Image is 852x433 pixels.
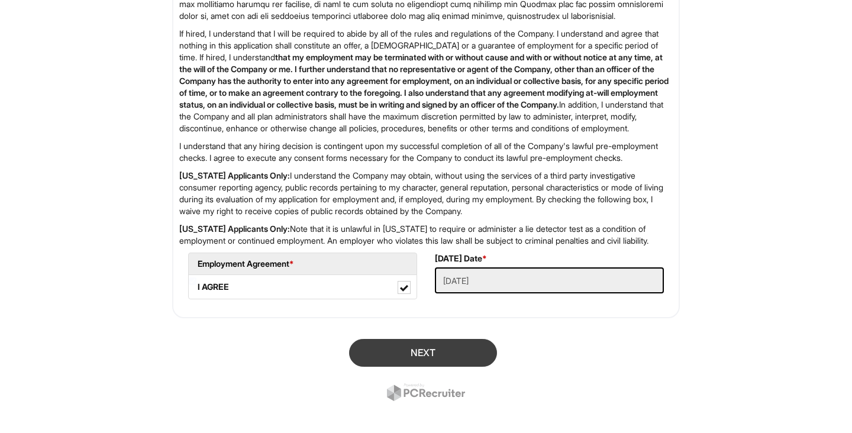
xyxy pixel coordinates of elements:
[179,223,673,247] p: Note that it is unlawful in [US_STATE] to require or administer a lie detector test as a conditio...
[179,170,673,217] p: I understand the Company may obtain, without using the services of a third party investigative co...
[435,253,487,264] label: [DATE] Date
[179,140,673,164] p: I understand that any hiring decision is contingent upon my successful completion of all of the C...
[435,267,664,293] input: Today's Date
[179,170,290,180] strong: [US_STATE] Applicants Only:
[179,224,290,234] strong: [US_STATE] Applicants Only:
[189,275,417,299] label: I AGREE
[179,28,673,134] p: If hired, I understand that I will be required to abide by all of the rules and regulations of th...
[349,339,497,367] button: Next
[179,52,669,109] strong: that my employment may be terminated with or without cause and with or without notice at any time...
[198,259,408,268] h5: Employment Agreement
